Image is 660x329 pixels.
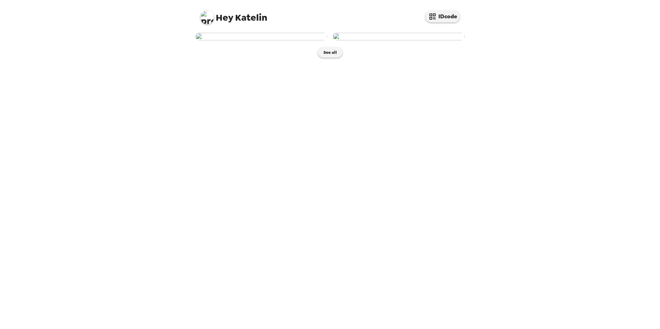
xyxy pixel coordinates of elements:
[425,10,460,22] button: IDcode
[195,33,327,40] img: user-281191
[216,11,233,24] span: Hey
[200,7,267,22] span: Katelin
[333,33,465,40] img: user-281175
[318,47,342,58] button: See all
[200,10,214,24] img: profile pic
